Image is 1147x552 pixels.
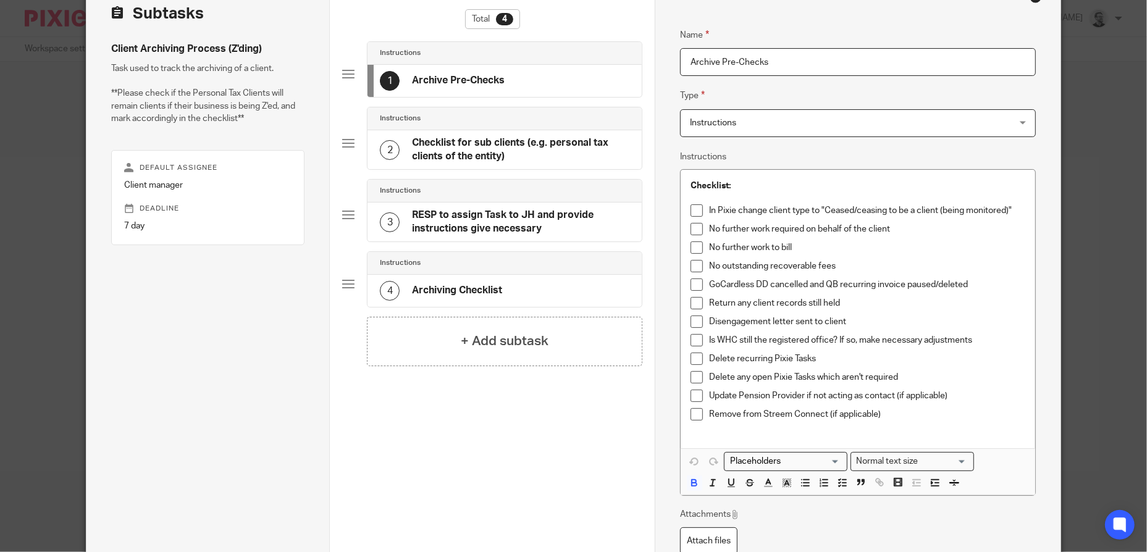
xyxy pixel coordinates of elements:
[412,209,629,235] h4: RESP to assign Task to JH and provide instructions give necessary
[124,163,292,173] p: Default assignee
[680,151,726,163] label: Instructions
[709,241,1025,254] p: No further work to bill
[851,452,974,471] div: Text styles
[380,186,421,196] h4: Instructions
[680,508,740,521] p: Attachments
[724,452,847,471] div: Placeholders
[680,28,709,42] label: Name
[496,13,513,25] div: 4
[124,179,292,191] p: Client manager
[851,452,974,471] div: Search for option
[709,204,1025,217] p: In Pixie change client type to "Ceased/ceasing to be a client (being monitored)"
[380,258,421,268] h4: Instructions
[412,136,629,163] h4: Checklist for sub clients (e.g. personal tax clients of the entity)
[709,371,1025,383] p: Delete any open Pixie Tasks which aren't required
[412,284,502,297] h4: Archiving Checklist
[922,455,967,468] input: Search for option
[691,182,731,190] strong: Checklist:
[380,140,400,160] div: 2
[111,43,305,56] h4: Client Archiving Process (Z'ding)
[709,223,1025,235] p: No further work required on behalf of the client
[111,62,305,125] p: Task used to track the archiving of a client. **Please check if the Personal Tax Clients will rem...
[412,74,505,87] h4: Archive Pre-Checks
[709,297,1025,309] p: Return any client records still held
[709,334,1025,346] p: Is WHC still the registered office? If so, make necessary adjustments
[709,260,1025,272] p: No outstanding recoverable fees
[380,71,400,91] div: 1
[709,353,1025,365] p: Delete recurring Pixie Tasks
[380,114,421,123] h4: Instructions
[854,455,921,468] span: Normal text size
[709,408,1025,420] p: Remove from Streem Connect (if applicable)
[709,278,1025,291] p: GoCardless DD cancelled and QB recurring invoice paused/deleted
[690,119,736,127] span: Instructions
[380,212,400,232] div: 3
[124,204,292,214] p: Deadline
[380,48,421,58] h4: Instructions
[461,332,548,351] h4: + Add subtask
[465,9,520,29] div: Total
[726,455,840,468] input: Search for option
[111,3,204,24] h2: Subtasks
[724,452,847,471] div: Search for option
[709,390,1025,402] p: Update Pension Provider if not acting as contact (if applicable)
[124,220,292,232] p: 7 day
[680,88,705,102] label: Type
[380,281,400,301] div: 4
[709,316,1025,328] p: Disengagement letter sent to client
